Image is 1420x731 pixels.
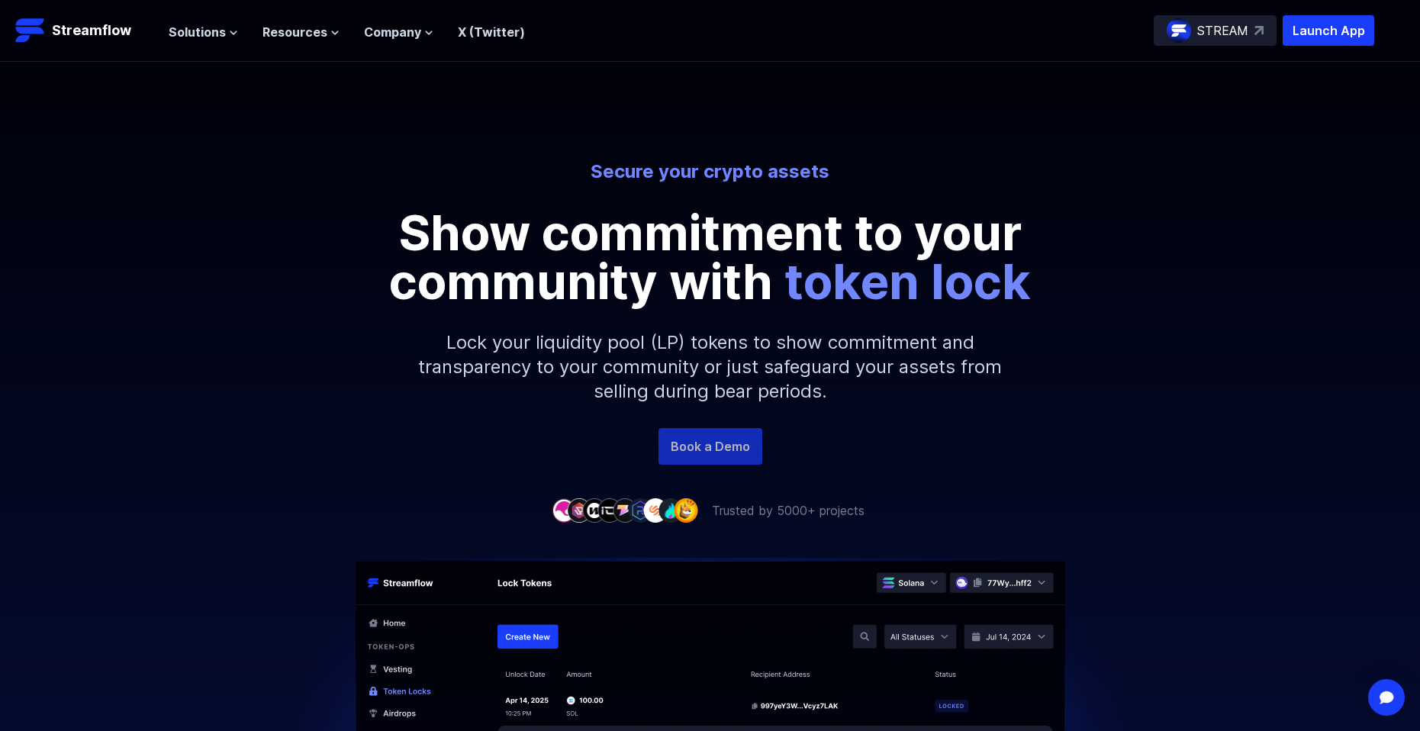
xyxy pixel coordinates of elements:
[643,498,668,522] img: company-7
[458,24,525,40] a: X (Twitter)
[613,498,637,522] img: company-5
[1283,15,1374,46] button: Launch App
[1254,26,1264,35] img: top-right-arrow.svg
[658,498,683,522] img: company-8
[15,15,46,46] img: Streamflow Logo
[712,501,865,520] p: Trusted by 5000+ projects
[169,23,238,41] button: Solutions
[628,498,652,522] img: company-6
[262,23,327,41] span: Resources
[597,498,622,522] img: company-4
[52,20,131,41] p: Streamflow
[582,498,607,522] img: company-3
[15,15,153,46] a: Streamflow
[567,498,591,522] img: company-2
[288,159,1133,184] p: Secure your crypto assets
[364,23,433,41] button: Company
[552,498,576,522] img: company-1
[658,428,762,465] a: Book a Demo
[674,498,698,522] img: company-9
[1154,15,1277,46] a: STREAM
[364,23,421,41] span: Company
[262,23,340,41] button: Resources
[367,208,1054,306] p: Show commitment to your community with
[1197,21,1248,40] p: STREAM
[1368,679,1405,716] div: Open Intercom Messenger
[382,306,1038,428] p: Lock your liquidity pool (LP) tokens to show commitment and transparency to your community or jus...
[784,252,1031,311] span: token lock
[1167,18,1191,43] img: streamflow-logo-circle.png
[169,23,226,41] span: Solutions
